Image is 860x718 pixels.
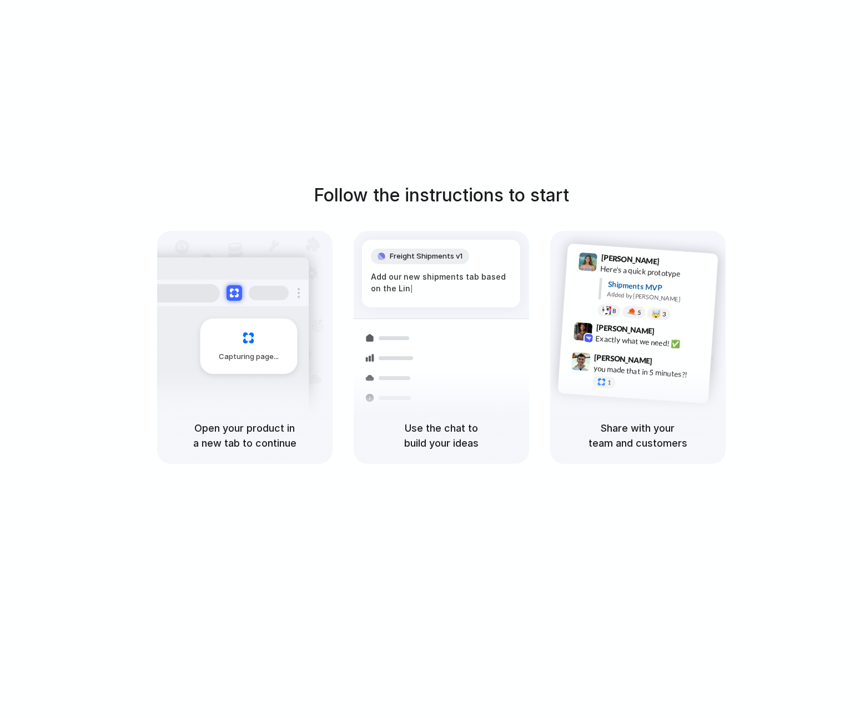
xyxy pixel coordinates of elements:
span: 3 [662,311,666,317]
div: Here's a quick prototype [600,263,711,282]
span: [PERSON_NAME] [596,321,655,337]
div: 🤯 [651,310,661,318]
h1: Follow the instructions to start [314,182,569,209]
div: Shipments MVP [607,279,710,297]
span: | [410,284,413,293]
div: you made that in 5 minutes?! [593,363,704,382]
div: Exactly what we need! ✅ [595,333,706,352]
span: Freight Shipments v1 [390,251,462,262]
span: [PERSON_NAME] [594,351,652,367]
span: 9:41 AM [662,257,685,270]
h5: Open your product in a new tab to continue [170,421,319,451]
h5: Use the chat to build your ideas [367,421,516,451]
span: 5 [637,310,641,316]
h5: Share with your team and customers [564,421,712,451]
div: Added by [PERSON_NAME] [607,290,709,306]
span: 1 [607,380,611,386]
span: 9:42 AM [657,327,680,340]
span: 8 [612,308,616,314]
span: [PERSON_NAME] [601,251,660,267]
span: 9:47 AM [656,356,678,370]
span: Capturing page [219,351,280,362]
div: Add our new shipments tab based on the Lin [371,271,511,295]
